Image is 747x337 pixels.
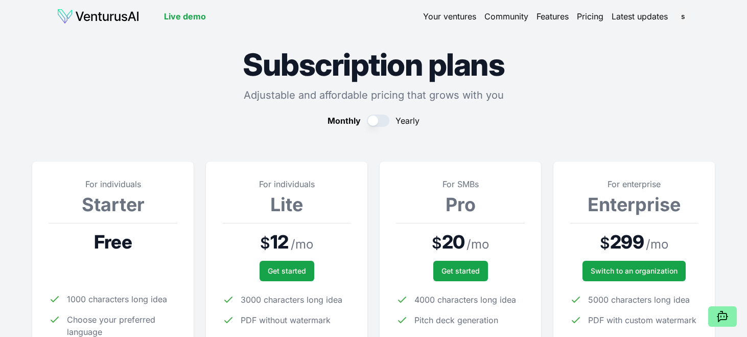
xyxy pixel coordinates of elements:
[577,10,603,23] a: Pricing
[646,236,668,253] span: / mo
[291,236,313,253] span: / mo
[600,234,610,252] span: $
[570,194,698,215] h3: Enterprise
[396,194,525,215] h3: Pro
[268,266,306,276] span: Get started
[441,266,480,276] span: Get started
[32,49,715,80] h1: Subscription plans
[222,178,351,190] p: For individuals
[442,232,464,252] span: 20
[588,314,696,326] span: PDF with custom watermark
[423,10,476,23] a: Your ventures
[676,9,690,24] button: s
[484,10,528,23] a: Community
[414,314,498,326] span: Pitch deck generation
[433,261,488,281] button: Get started
[610,232,643,252] span: 299
[49,194,177,215] h3: Starter
[582,261,686,281] a: Switch to an organization
[241,294,342,306] span: 3000 characters long idea
[395,115,419,127] span: Yearly
[328,115,361,127] span: Monthly
[432,234,442,252] span: $
[164,10,206,23] a: Live demo
[32,88,715,102] p: Adjustable and affordable pricing that grows with you
[612,10,668,23] a: Latest updates
[270,232,288,252] span: 12
[57,8,139,25] img: logo
[396,178,525,190] p: For SMBs
[67,293,167,305] span: 1000 characters long idea
[260,234,270,252] span: $
[241,314,331,326] span: PDF without watermark
[466,236,489,253] span: / mo
[222,194,351,215] h3: Lite
[414,294,516,306] span: 4000 characters long idea
[536,10,569,23] a: Features
[588,294,690,306] span: 5000 characters long idea
[94,232,131,252] span: Free
[49,178,177,190] p: For individuals
[260,261,314,281] button: Get started
[570,178,698,190] p: For enterprise
[675,8,691,25] span: s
